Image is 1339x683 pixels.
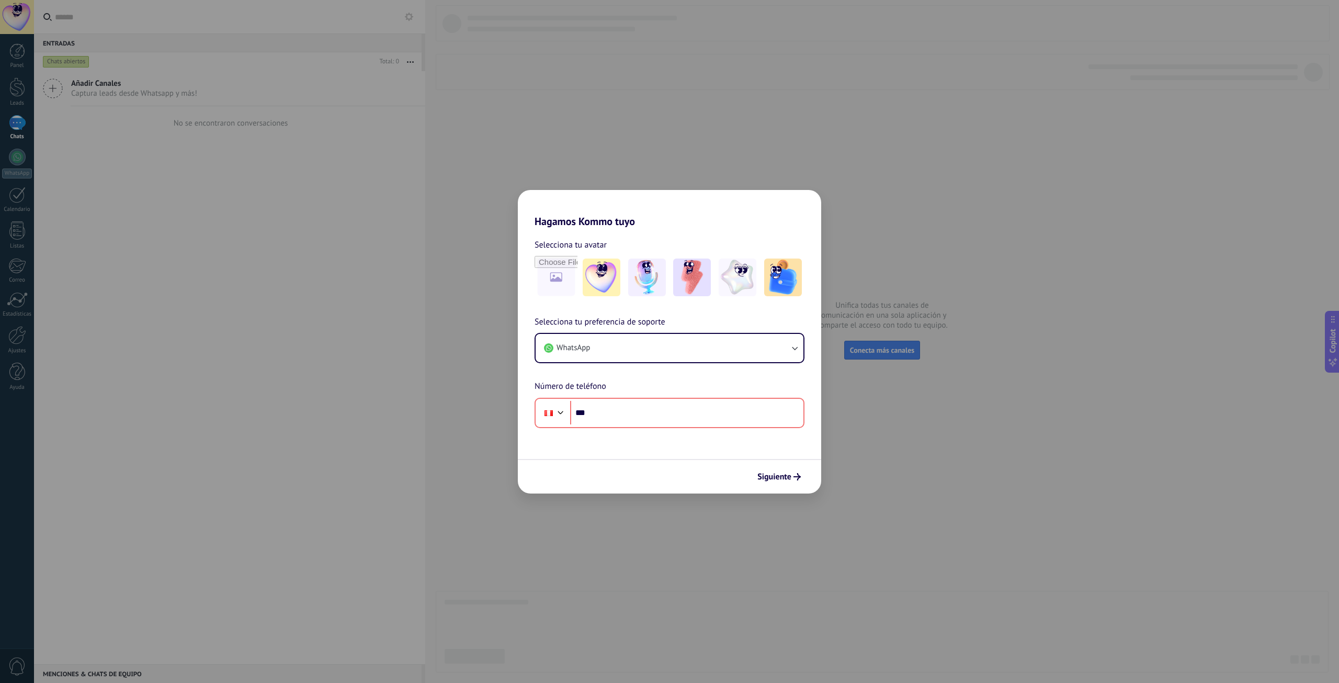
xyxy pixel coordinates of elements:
[764,259,802,296] img: -5.jpeg
[628,259,666,296] img: -2.jpeg
[719,259,756,296] img: -4.jpeg
[535,316,665,329] span: Selecciona tu preferencia de soporte
[557,343,590,353] span: WhatsApp
[583,259,620,296] img: -1.jpeg
[757,473,791,480] span: Siguiente
[535,238,607,252] span: Selecciona tu avatar
[539,402,559,424] div: Peru: + 51
[535,380,606,394] span: Número de teléfono
[753,468,805,486] button: Siguiente
[673,259,711,296] img: -3.jpeg
[536,334,803,362] button: WhatsApp
[518,190,821,228] h2: Hagamos Kommo tuyo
